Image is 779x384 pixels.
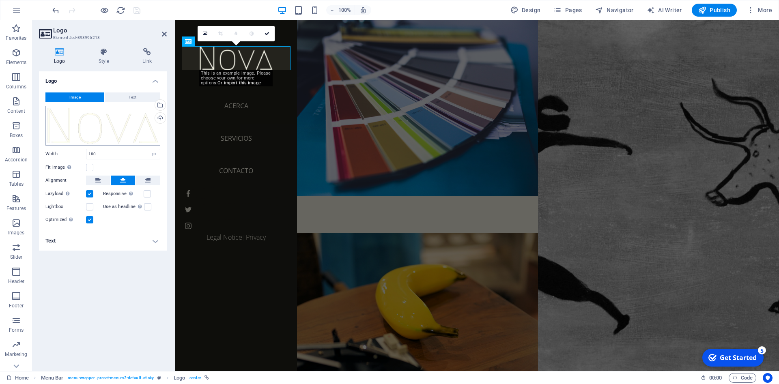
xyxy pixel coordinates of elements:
[45,176,86,185] label: Alignment
[45,202,86,212] label: Lightbox
[6,59,27,66] p: Elements
[743,4,775,17] button: More
[84,48,128,65] h4: Style
[7,108,25,114] p: Content
[4,3,66,21] div: Get Started 5 items remaining, 0% complete
[41,373,64,383] span: Click to select. Double-click to edit
[715,375,716,381] span: :
[10,254,23,260] p: Slider
[326,5,355,15] button: 100%
[6,84,26,90] p: Columns
[60,1,68,9] div: 5
[595,6,634,14] span: Navigator
[643,4,685,17] button: AI Writer
[188,373,201,383] span: . center
[701,373,722,383] h6: Session time
[5,351,27,358] p: Marketing
[174,373,185,383] span: Click to select. Double-click to edit
[747,6,772,14] span: More
[9,327,24,333] p: Forms
[129,92,136,102] span: Text
[359,6,367,14] i: On resize automatically adjust zoom level to fit chosen device.
[338,5,351,15] h6: 100%
[6,205,26,212] p: Features
[550,4,585,17] button: Pages
[116,6,125,15] i: Reload page
[259,26,275,41] a: Confirm ( Ctrl ⏎ )
[553,6,582,14] span: Pages
[199,70,273,86] div: This is an example image. Please choose your own for more options.
[45,106,160,146] div: logo.png
[157,375,161,380] i: This element is a customizable preset
[204,375,209,380] i: This element is linked
[198,26,213,41] a: Select files from the file manager, stock photos, or upload file(s)
[228,26,244,41] a: Blur
[45,92,104,102] button: Image
[105,92,160,102] button: Text
[244,26,259,41] a: Greyscale
[45,163,86,172] label: Fit image
[10,132,23,139] p: Boxes
[507,4,544,17] button: Design
[217,80,261,86] a: Or import this image
[5,157,28,163] p: Accordion
[103,202,144,212] label: Use as headline
[732,373,753,383] span: Code
[709,373,722,383] span: 00 00
[39,231,167,251] h4: Text
[39,48,84,65] h4: Logo
[116,5,125,15] button: reload
[9,302,24,309] p: Footer
[45,152,86,156] label: Width
[45,215,86,225] label: Optimized
[9,181,24,187] p: Tables
[507,4,544,17] div: Design (Ctrl+Alt+Y)
[103,189,144,199] label: Responsive
[51,5,60,15] button: undo
[39,71,167,86] h4: Logo
[127,48,167,65] h4: Link
[45,189,86,199] label: Lazyload
[122,163,363,225] a: Services
[53,34,151,41] h3: Element #ed-898996218
[510,6,541,14] span: Design
[647,6,682,14] span: AI Writer
[213,26,228,41] a: Crop mode
[67,373,154,383] span: . menu-wrapper .preset-menu-v2-default .sticky
[8,278,24,285] p: Header
[22,8,59,17] div: Get Started
[763,373,773,383] button: Usercentrics
[53,27,167,34] h2: Logo
[592,4,637,17] button: Navigator
[6,35,26,41] p: Favorites
[69,92,81,102] span: Image
[6,373,29,383] a: Click to cancel selection. Double-click to open Pages
[692,4,737,17] button: Publish
[729,373,756,383] button: Code
[698,6,730,14] span: Publish
[8,230,25,236] p: Images
[41,373,209,383] nav: breadcrumb
[51,6,60,15] i: Undo: Delete elements (Ctrl+Z)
